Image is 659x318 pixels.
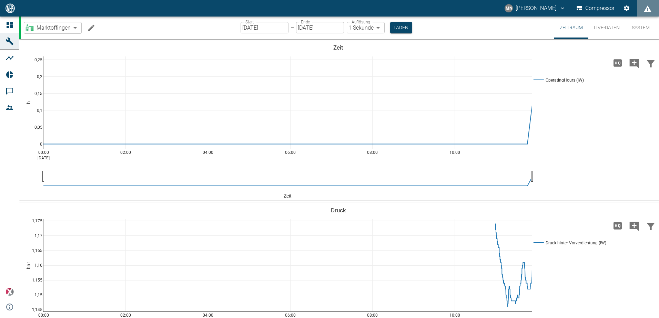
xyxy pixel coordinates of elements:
[642,217,659,235] button: Daten filtern
[626,217,642,235] button: Kommentar hinzufügen
[554,17,588,39] button: Zeitraum
[84,21,98,35] button: Machine bearbeiten
[504,2,567,14] button: neumann@arcanum-energy.de
[5,3,16,13] img: logo
[642,54,659,72] button: Daten filtern
[575,2,616,14] button: Compressor
[245,19,254,25] label: Start
[505,4,513,12] div: MN
[37,24,71,32] span: Marktoffingen
[6,288,14,296] img: Xplore Logo
[301,19,310,25] label: Ende
[588,17,625,39] button: Live-Daten
[296,22,344,33] input: DD.MM.YYYY
[241,22,288,33] input: DD.MM.YYYY
[291,24,294,32] p: –
[352,19,370,25] label: Auflösung
[625,17,656,39] button: System
[26,24,71,32] a: Marktoffingen
[609,59,626,66] span: Hohe Auflösung
[347,22,385,33] div: 1 Sekunde
[609,222,626,229] span: Hohe Auflösung
[620,2,633,14] button: Einstellungen
[390,22,412,33] button: Laden
[626,54,642,72] button: Kommentar hinzufügen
